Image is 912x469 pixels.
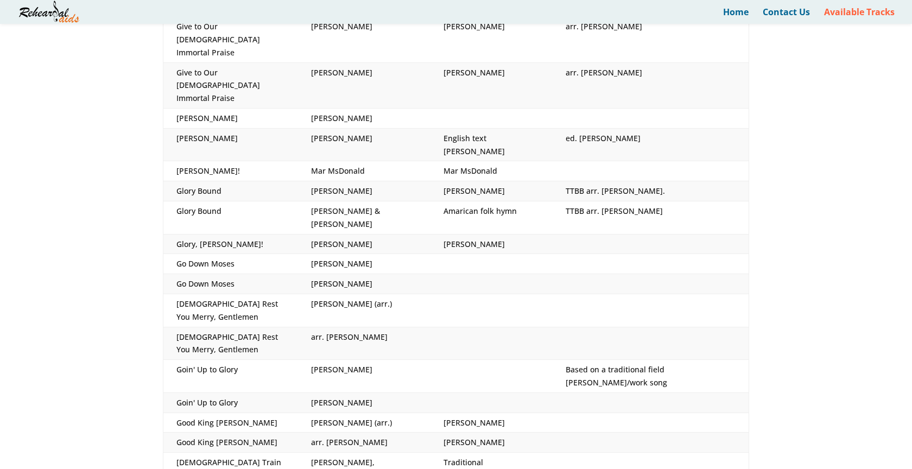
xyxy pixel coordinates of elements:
[163,254,299,274] td: Go Down Moses
[298,294,430,327] td: [PERSON_NAME] (arr.)
[763,8,810,24] a: Contact Us
[430,433,553,453] td: [PERSON_NAME]
[163,392,299,413] td: Goin' Up to Glory
[298,360,430,393] td: [PERSON_NAME]
[430,161,553,181] td: Mar MsDonald
[430,413,553,433] td: [PERSON_NAME]
[298,161,430,181] td: Mar MsDonald
[430,128,553,161] td: English text [PERSON_NAME]
[298,62,430,108] td: [PERSON_NAME]
[163,17,299,62] td: Give to Our [DEMOGRAPHIC_DATA] Immortal Praise
[824,8,895,24] a: Available Tracks
[553,201,749,234] td: TTBB arr. [PERSON_NAME]
[163,128,299,161] td: [PERSON_NAME]
[430,181,553,201] td: [PERSON_NAME]
[430,234,553,254] td: [PERSON_NAME]
[163,161,299,181] td: [PERSON_NAME]!
[298,17,430,62] td: [PERSON_NAME]
[163,109,299,129] td: [PERSON_NAME]
[298,327,430,360] td: arr. [PERSON_NAME]
[163,327,299,360] td: [DEMOGRAPHIC_DATA] Rest You Merry, Gentlemen
[430,17,553,62] td: [PERSON_NAME]
[298,181,430,201] td: [PERSON_NAME]
[723,8,749,24] a: Home
[553,360,749,393] td: Based on a traditional field [PERSON_NAME]/work song
[298,128,430,161] td: [PERSON_NAME]
[298,109,430,129] td: [PERSON_NAME]
[163,433,299,453] td: Good King [PERSON_NAME]
[553,62,749,108] td: arr. [PERSON_NAME]
[430,62,553,108] td: [PERSON_NAME]
[163,234,299,254] td: Glory, [PERSON_NAME]!
[163,274,299,294] td: Go Down Moses
[163,294,299,327] td: [DEMOGRAPHIC_DATA] Rest You Merry, Gentlemen
[298,234,430,254] td: [PERSON_NAME]
[163,62,299,108] td: Give to Our [DEMOGRAPHIC_DATA] Immortal Praise
[553,181,749,201] td: TTBB arr. [PERSON_NAME].
[298,392,430,413] td: [PERSON_NAME]
[298,433,430,453] td: arr. [PERSON_NAME]
[298,274,430,294] td: [PERSON_NAME]
[298,413,430,433] td: [PERSON_NAME] (arr.)
[553,128,749,161] td: ed. [PERSON_NAME]
[163,201,299,234] td: Glory Bound
[430,201,553,234] td: Amarican folk hymn
[163,413,299,433] td: Good King [PERSON_NAME]
[298,201,430,234] td: [PERSON_NAME] & [PERSON_NAME]
[298,254,430,274] td: [PERSON_NAME]
[163,360,299,393] td: Goin' Up to Glory
[553,17,749,62] td: arr. [PERSON_NAME]
[163,181,299,201] td: Glory Bound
